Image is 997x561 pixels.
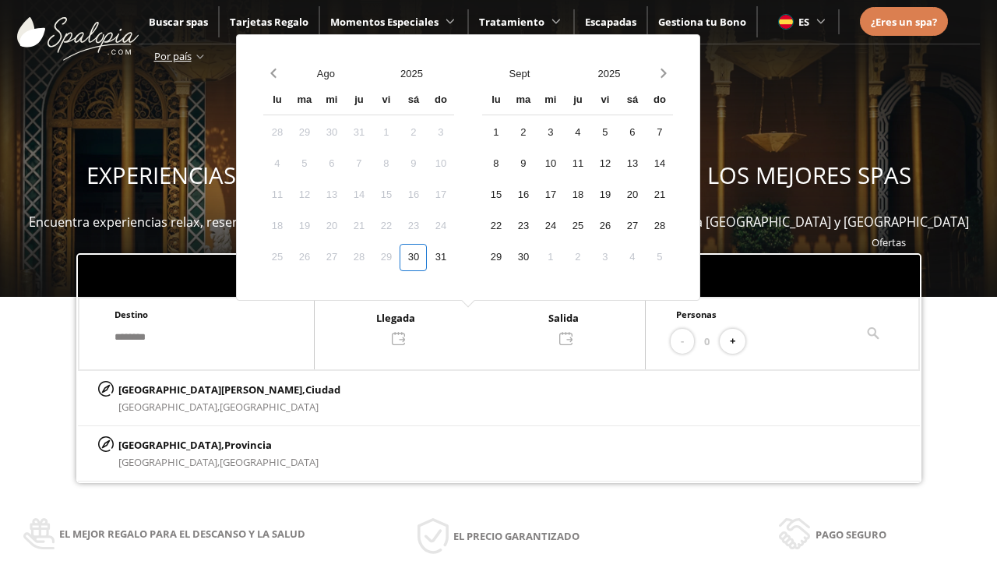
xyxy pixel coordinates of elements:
div: 6 [318,150,345,178]
div: 29 [291,119,318,146]
div: 17 [427,182,454,209]
span: Por país [154,49,192,63]
button: Next month [654,60,673,87]
span: Escapadas [585,15,636,29]
div: 3 [591,244,618,271]
a: Gestiona tu Bono [658,15,746,29]
a: Ofertas [872,235,906,249]
span: El precio garantizado [453,527,580,545]
div: 15 [372,182,400,209]
div: 28 [646,213,673,240]
div: 10 [427,150,454,178]
div: 24 [427,213,454,240]
span: Buscar spas [149,15,208,29]
span: [GEOGRAPHIC_DATA] [220,400,319,414]
div: 7 [646,119,673,146]
div: 9 [509,150,537,178]
div: 6 [618,119,646,146]
div: sá [400,87,427,115]
span: Personas [676,309,717,320]
div: 14 [646,150,673,178]
div: 10 [537,150,564,178]
div: 13 [318,182,345,209]
div: Calendar wrapper [482,87,673,271]
div: 24 [537,213,564,240]
div: 1 [537,244,564,271]
div: 5 [646,244,673,271]
div: 2 [509,119,537,146]
span: 0 [704,333,710,350]
div: 1 [482,119,509,146]
div: 16 [400,182,427,209]
div: 23 [509,213,537,240]
div: 29 [482,244,509,271]
button: + [720,329,745,355]
div: 27 [618,213,646,240]
div: ma [291,87,318,115]
div: 3 [537,119,564,146]
div: 30 [509,244,537,271]
div: 26 [591,213,618,240]
div: 5 [291,150,318,178]
div: 14 [345,182,372,209]
div: 19 [591,182,618,209]
div: 8 [482,150,509,178]
div: 12 [591,150,618,178]
div: 5 [591,119,618,146]
div: mi [318,87,345,115]
div: 19 [291,213,318,240]
div: do [427,87,454,115]
div: 18 [564,182,591,209]
div: 30 [400,244,427,271]
div: 2 [564,244,591,271]
div: 28 [345,244,372,271]
div: 4 [263,150,291,178]
div: 30 [318,119,345,146]
span: El mejor regalo para el descanso y la salud [59,525,305,542]
button: Open years overlay [564,60,654,87]
div: 22 [482,213,509,240]
div: 11 [564,150,591,178]
button: Open months overlay [474,60,564,87]
a: Tarjetas Regalo [230,15,308,29]
button: Open months overlay [283,60,368,87]
div: 31 [345,119,372,146]
div: 1 [372,119,400,146]
div: 11 [263,182,291,209]
div: vi [591,87,618,115]
div: 21 [646,182,673,209]
button: Open years overlay [368,60,454,87]
span: Pago seguro [816,526,886,543]
div: 29 [372,244,400,271]
span: Ciudad [305,383,340,397]
p: [GEOGRAPHIC_DATA][PERSON_NAME], [118,381,340,398]
div: do [646,87,673,115]
div: 28 [263,119,291,146]
div: 20 [618,182,646,209]
div: 26 [291,244,318,271]
div: 4 [618,244,646,271]
div: 9 [400,150,427,178]
div: sá [618,87,646,115]
span: Destino [114,309,148,320]
div: ju [564,87,591,115]
div: 12 [291,182,318,209]
div: Calendar days [482,119,673,271]
div: lu [263,87,291,115]
div: 2 [400,119,427,146]
div: lu [482,87,509,115]
div: ju [345,87,372,115]
a: ¿Eres un spa? [871,13,937,30]
div: 20 [318,213,345,240]
div: 25 [263,244,291,271]
div: 3 [427,119,454,146]
img: ImgLogoSpalopia.BvClDcEz.svg [17,2,139,61]
button: - [671,329,694,355]
div: 8 [372,150,400,178]
button: Previous month [263,60,283,87]
div: 31 [427,244,454,271]
span: Encuentra experiencias relax, reserva bonos spas y escapadas wellness para disfrutar en más de 40... [29,213,969,231]
div: 25 [564,213,591,240]
div: 15 [482,182,509,209]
